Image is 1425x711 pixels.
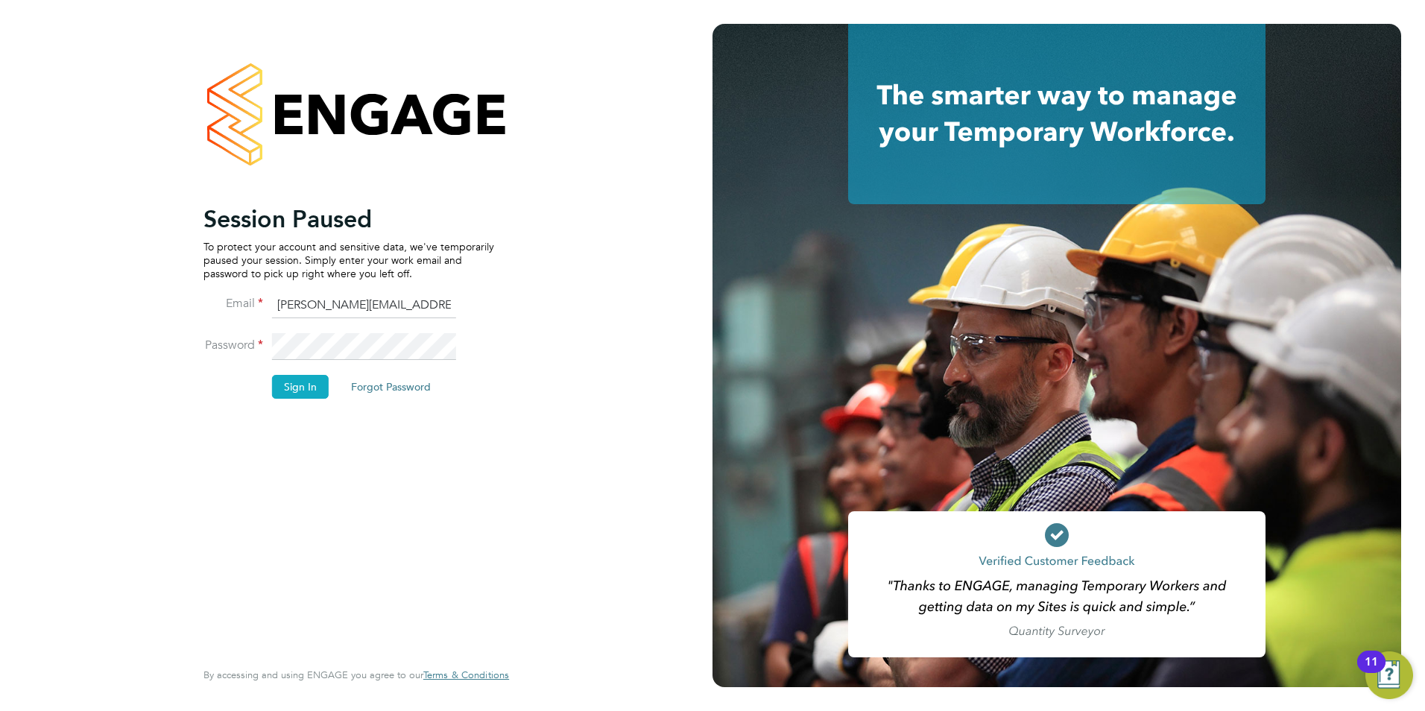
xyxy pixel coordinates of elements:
input: Enter your work email... [272,292,456,319]
button: Sign In [272,375,329,399]
h2: Session Paused [203,204,494,234]
label: Email [203,296,263,312]
button: Forgot Password [339,375,443,399]
label: Password [203,338,263,353]
button: Open Resource Center, 11 new notifications [1365,651,1413,699]
div: 11 [1365,662,1378,681]
span: By accessing and using ENGAGE you agree to our [203,669,509,681]
p: To protect your account and sensitive data, we've temporarily paused your session. Simply enter y... [203,240,494,281]
a: Terms & Conditions [423,669,509,681]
